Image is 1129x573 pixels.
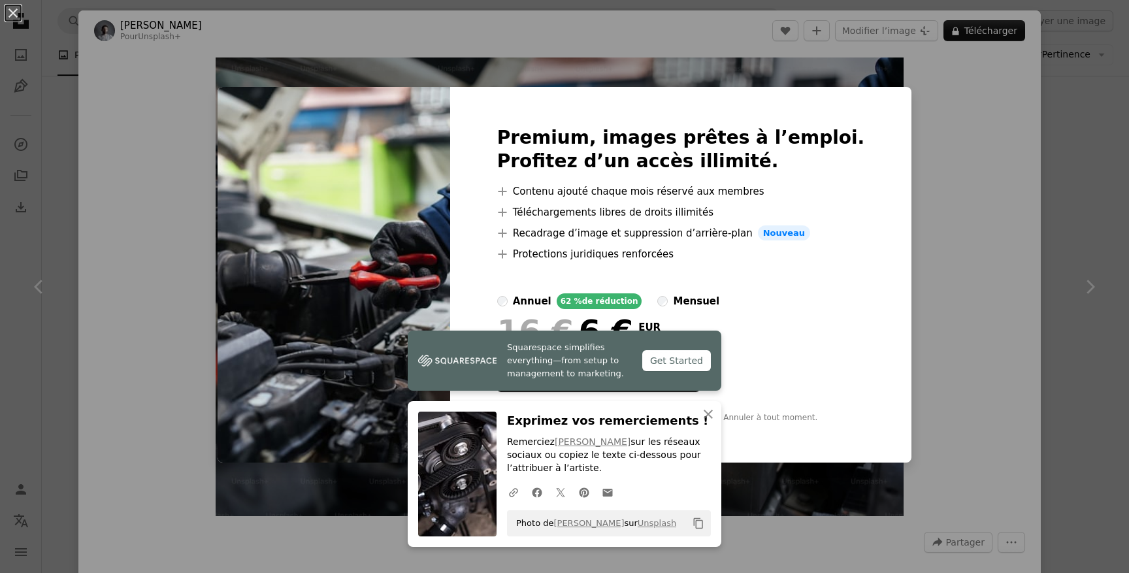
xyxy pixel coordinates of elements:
div: 62 % de réduction [557,293,642,309]
li: Téléchargements libres de droits illimités [497,205,865,220]
a: Unsplash [638,518,676,528]
a: Partagez-leTwitter [549,479,572,505]
a: Partagez-leFacebook [525,479,549,505]
h3: Exprimez vos remerciements ! [507,412,711,431]
span: Squarespace simplifies everything—from setup to management to marketing. [507,341,632,380]
div: annuel [513,293,551,309]
a: Partager par mail [596,479,619,505]
a: Squarespace simplifies everything—from setup to management to marketing.Get Started [408,331,721,391]
a: [PERSON_NAME] [553,518,624,528]
p: Remerciez sur les réseaux sociaux ou copiez le texte ci-dessous pour l’attribuer à l’artiste. [507,436,711,475]
h2: Premium, images prêtes à l’emploi. Profitez d’un accès illimité. [497,126,865,173]
div: mensuel [673,293,719,309]
span: EUR [638,321,691,333]
span: 16 € [497,314,574,348]
div: Get Started [642,350,711,371]
input: mensuel [657,296,668,306]
input: annuel62 %de réduction [497,296,508,306]
a: [PERSON_NAME] [555,436,630,447]
a: Partagez-lePinterest [572,479,596,505]
span: Photo de sur [510,513,676,534]
div: 6 € [497,314,633,348]
img: premium_photo-1677009541707-c805a3ddf197 [218,87,450,463]
li: Contenu ajouté chaque mois réservé aux membres [497,184,865,199]
button: Copier dans le presse-papier [687,512,710,534]
li: Protections juridiques renforcées [497,246,865,262]
li: Recadrage d’image et suppression d’arrière-plan [497,225,865,241]
span: Nouveau [758,225,810,241]
img: file-1747939142011-51e5cc87e3c9 [418,351,497,370]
